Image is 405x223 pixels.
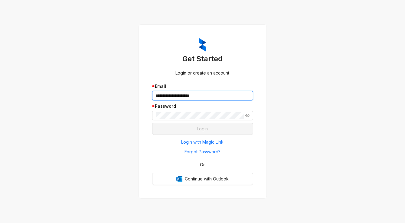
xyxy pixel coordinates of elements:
[152,83,253,90] div: Email
[152,173,253,185] button: OutlookContinue with Outlook
[152,147,253,157] button: Forgot Password?
[181,139,224,145] span: Login with Magic Link
[176,176,182,182] img: Outlook
[152,70,253,76] div: Login or create an account
[152,123,253,135] button: Login
[185,176,229,182] span: Continue with Outlook
[199,38,206,52] img: ZumaIcon
[152,103,253,110] div: Password
[196,161,209,168] span: Or
[185,148,220,155] span: Forgot Password?
[152,54,253,64] h3: Get Started
[152,137,253,147] button: Login with Magic Link
[245,113,250,118] span: eye-invisible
